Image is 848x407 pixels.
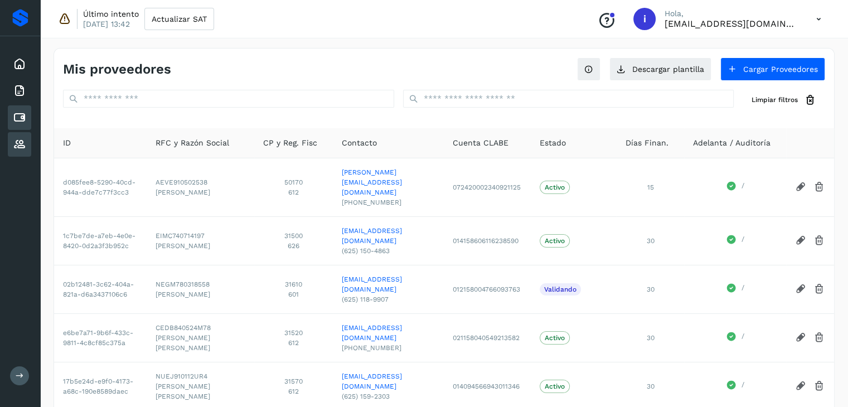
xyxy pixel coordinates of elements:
span: [PERSON_NAME] [156,241,245,251]
a: [EMAIL_ADDRESS][DOMAIN_NAME] [342,323,435,343]
span: [PHONE_NUMBER] [342,197,435,207]
div: Cuentas por pagar [8,105,31,130]
td: 014158606116238590 [444,216,531,265]
h4: Mis proveedores [63,61,171,77]
span: 31500 [263,231,324,241]
a: [EMAIL_ADDRESS][DOMAIN_NAME] [342,226,435,246]
p: Activo [545,334,565,342]
td: e6be7a71-9b6f-433c-9811-4c8cf85c375a [54,313,147,362]
span: RFC y Razón Social [156,137,229,149]
button: Actualizar SAT [144,8,214,30]
div: / [693,331,777,345]
span: (625) 150-4863 [342,246,435,256]
span: [PERSON_NAME] [156,187,245,197]
button: Descargar plantilla [609,57,711,81]
span: 30 [646,285,654,293]
span: 612 [263,338,324,348]
span: 31520 [263,328,324,338]
a: [EMAIL_ADDRESS][DOMAIN_NAME] [342,274,435,294]
p: Validando [544,285,576,293]
td: 1c7be7de-a7eb-4e0e-8420-0d2a3f3b952c [54,216,147,265]
p: [DATE] 13:42 [83,19,130,29]
div: / [693,283,777,296]
span: NUEJ910112UR4 [156,371,245,381]
p: Activo [545,183,565,191]
span: 50170 [263,177,324,187]
span: Limpiar filtros [752,95,798,105]
p: Último intento [83,9,139,19]
p: Activo [545,382,565,390]
div: Facturas [8,79,31,103]
button: Limpiar filtros [743,90,825,110]
p: Hola, [665,9,798,18]
td: 072420002340921125 [444,158,531,216]
span: 30 [646,237,654,245]
span: 30 [646,334,654,342]
span: Cuenta CLABE [453,137,508,149]
div: / [693,181,777,194]
span: CP y Reg. Fisc [263,137,317,149]
span: [PERSON_NAME] [156,289,245,299]
a: [EMAIL_ADDRESS][DOMAIN_NAME] [342,371,435,391]
p: Activo [545,237,565,245]
span: NEGM780318558 [156,279,245,289]
div: / [693,380,777,393]
span: 15 [647,183,653,191]
span: Estado [540,137,566,149]
a: [PERSON_NAME][EMAIL_ADDRESS][DOMAIN_NAME] [342,167,435,197]
span: (625) 159-2303 [342,391,435,401]
p: idelarosa@viako.com.mx [665,18,798,29]
span: 30 [646,382,654,390]
td: 021158040549213582 [444,313,531,362]
span: [PHONE_NUMBER] [342,343,435,353]
span: CEDB840524M78 [156,323,245,333]
span: Adelanta / Auditoría [693,137,771,149]
td: 02b12481-3c62-404a-821a-d6a3437106c6 [54,265,147,313]
td: 012158004766093763 [444,265,531,313]
span: 612 [263,187,324,197]
span: 626 [263,241,324,251]
span: ID [63,137,71,149]
div: Inicio [8,52,31,76]
span: 31610 [263,279,324,289]
span: EIMC740714197 [156,231,245,241]
div: Proveedores [8,132,31,157]
span: 612 [263,386,324,396]
span: [PERSON_NAME] [PERSON_NAME] [156,381,245,401]
td: d085fee8-5290-40cd-944a-dde7c77f3cc3 [54,158,147,216]
span: (625) 118-9907 [342,294,435,304]
span: Actualizar SAT [152,15,207,23]
span: Contacto [342,137,377,149]
div: / [693,234,777,248]
span: [PERSON_NAME] [PERSON_NAME] [156,333,245,353]
button: Cargar Proveedores [720,57,825,81]
span: 601 [263,289,324,299]
span: 31570 [263,376,324,386]
span: Días Finan. [626,137,668,149]
span: AEVE910502538 [156,177,245,187]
